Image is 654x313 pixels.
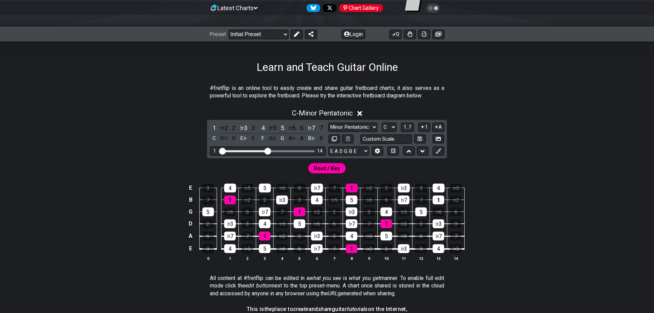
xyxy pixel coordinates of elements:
[202,244,214,253] div: 3
[450,195,462,204] div: ♭2
[387,146,399,156] button: Toggle horizontal chord view
[259,123,267,132] div: toggle scale degree
[415,232,427,240] div: 6
[398,219,409,228] div: ♭2
[412,255,430,262] th: 12
[380,207,392,216] div: 4
[187,182,195,194] td: E
[202,195,214,204] div: 7
[317,123,326,132] div: toggle scale degree
[210,123,219,132] div: toggle scale degree
[202,184,214,192] div: 3
[339,4,383,12] div: Chart Gallery
[274,255,291,262] th: 4
[292,109,353,117] span: C - Minor Pentatonic
[433,219,444,228] div: ♭3
[337,4,383,12] a: #fretflip at Pinterest
[242,232,253,240] div: 7
[187,242,195,255] td: E
[450,184,462,192] div: ♭5
[432,123,444,132] button: A
[311,184,323,192] div: ♭7
[403,124,411,130] span: 1..7
[242,219,253,228] div: 3
[429,5,437,11] span: Toggle light / dark theme
[363,219,375,228] div: 7
[239,134,248,143] div: toggle pitch class
[415,184,427,192] div: 3
[450,232,462,240] div: 7
[346,232,357,240] div: 4
[415,207,427,216] div: 5
[291,30,303,39] button: Edit Preset
[342,135,354,144] button: Delete
[398,184,410,192] div: ♭3
[187,194,195,206] td: B
[287,134,296,143] div: toggle pitch class
[224,219,236,228] div: ♭3
[433,195,444,204] div: 1
[403,146,415,156] button: Move up
[249,134,258,143] div: toggle pitch class
[210,84,444,100] p: #fretflip is an online tool to easily create and share guitar fretboard charts, it also serves as...
[328,219,340,228] div: 6
[343,255,360,262] th: 8
[308,255,326,262] th: 6
[264,306,272,312] em: the
[347,306,368,312] em: tutorials
[433,146,444,156] button: First click edit preset to enable marker editing
[404,30,416,39] button: Toggle Dexterity for all fretkits
[317,148,323,154] div: 14
[380,244,392,253] div: 2
[346,244,357,253] div: 1
[372,146,383,156] button: Edit Tuning
[210,134,219,143] div: toggle pitch class
[450,219,462,228] div: 3
[314,163,340,173] span: First enable full edit mode to edit
[433,207,444,216] div: ♭6
[328,146,369,156] select: Tuning
[432,30,445,39] button: Create image
[276,207,288,216] div: 7
[259,219,270,228] div: 4
[287,123,296,132] div: toggle scale degree
[259,207,270,216] div: ♭7
[187,206,195,218] td: G
[380,232,392,240] div: 5
[224,184,236,192] div: 4
[276,232,288,240] div: ♭2
[202,207,214,216] div: 5
[311,195,323,204] div: 4
[229,30,289,39] select: Preset
[380,219,392,228] div: 1
[417,146,429,156] button: Move down
[447,255,465,262] th: 14
[309,275,380,281] em: what you see is what you get
[297,134,306,143] div: toggle pitch class
[346,195,357,204] div: 5
[259,184,271,192] div: 5
[242,207,253,216] div: 6
[380,184,392,192] div: 2
[433,232,444,240] div: ♭7
[415,244,427,253] div: 3
[259,134,267,143] div: toggle pitch class
[242,195,253,204] div: ♭2
[291,255,308,262] th: 5
[378,255,395,262] th: 10
[382,123,396,132] select: Tonic/Root
[328,123,377,132] select: Scale
[221,255,239,262] th: 1
[276,184,288,192] div: ♭6
[311,219,323,228] div: ♭6
[363,184,375,192] div: ♭2
[242,184,253,192] div: ♭5
[418,123,430,132] button: 1
[360,255,378,262] th: 9
[213,148,216,154] div: 1
[328,290,338,297] em: URL
[224,232,236,240] div: ♭7
[363,207,375,216] div: 3
[320,4,337,12] a: Follow #fretflip at X
[276,195,288,204] div: ♭3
